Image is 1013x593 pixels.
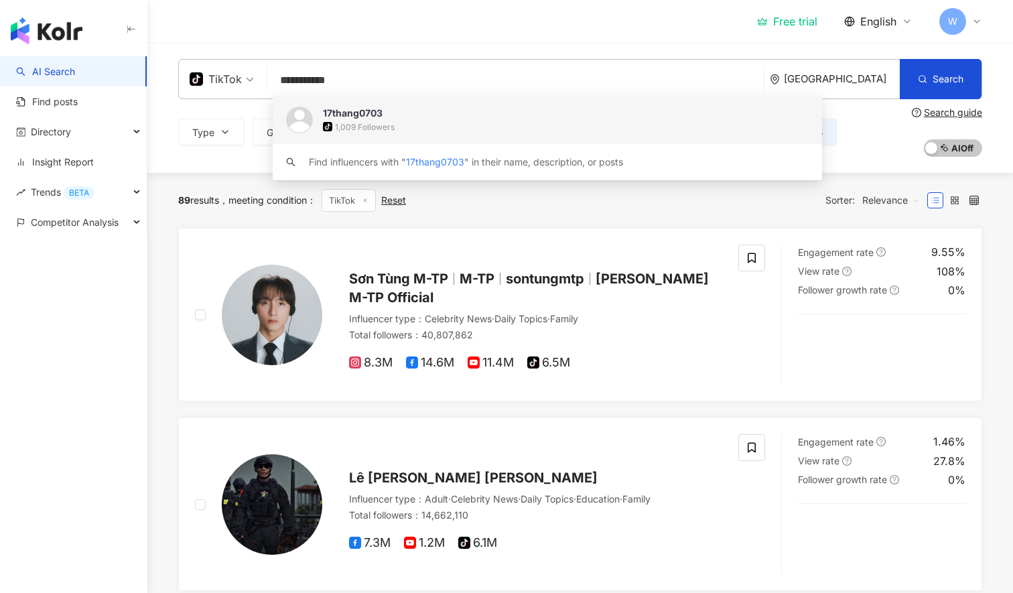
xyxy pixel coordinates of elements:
[911,330,965,385] img: post-image
[798,436,874,448] span: Engagement rate
[854,520,908,574] img: post-image
[798,455,839,466] span: View rate
[16,65,75,78] a: searchAI Search
[222,265,322,365] img: KOL Avatar
[219,194,316,206] span: meeting condition ：
[506,271,584,287] span: sontungmtp
[190,68,242,90] div: TikTok
[931,245,965,259] div: 9.55%
[468,356,514,370] span: 11.4M
[31,207,119,237] span: Competitor Analysis
[309,155,623,170] div: Find influencers with " " in their name, description, or posts
[460,271,494,287] span: M-TP
[911,520,965,574] img: post-image
[757,15,817,28] a: Free trial
[178,195,219,206] div: results
[16,155,94,169] a: Insight Report
[31,117,71,147] span: Directory
[425,493,448,505] span: Adult
[825,190,927,211] div: Sorter:
[900,59,982,99] button: Search
[798,330,852,385] img: post-image
[349,328,722,342] div: Total followers ： 40,807,862
[64,186,94,200] div: BETA
[933,434,965,449] div: 1.46%
[770,74,780,84] span: environment
[381,195,406,206] div: Reset
[933,454,965,468] div: 27.8%
[253,119,329,145] button: Gender
[550,313,578,324] span: Family
[404,536,445,550] span: 1.2M
[16,95,78,109] a: Find posts
[406,156,464,168] span: 17thang0703
[798,520,852,574] img: post-image
[349,312,722,326] div: Influencer type ：
[576,493,620,505] span: Education
[178,417,982,591] a: KOL AvatarLê [PERSON_NAME] [PERSON_NAME]Influencer type：Adult·Celebrity News·Daily Topics·Educati...
[349,271,709,306] span: [PERSON_NAME] M-TP Official
[876,437,886,446] span: question-circle
[349,271,448,287] span: Sơn Tùng M-TP
[494,313,547,324] span: Daily Topics
[323,107,383,120] div: 17thang0703
[798,265,839,277] span: View rate
[349,470,598,486] span: Lê [PERSON_NAME] [PERSON_NAME]
[425,313,492,324] span: Celebrity News
[798,284,887,295] span: Follower growth rate
[890,285,899,295] span: question-circle
[11,17,82,44] img: logo
[912,108,921,117] span: question-circle
[798,474,887,485] span: Follower growth rate
[620,493,622,505] span: ·
[933,74,963,84] span: Search
[448,493,451,505] span: ·
[948,14,957,29] span: W
[267,127,299,138] span: Gender
[937,264,965,279] div: 108%
[458,536,497,550] span: 6.1M
[286,107,313,133] img: KOL Avatar
[335,121,395,133] div: 1,009 Followers
[842,456,852,466] span: question-circle
[862,190,920,211] span: Relevance
[349,492,722,506] div: Influencer type ：
[860,14,896,29] span: English
[842,267,852,276] span: question-circle
[948,472,965,487] div: 0%
[890,475,899,484] span: question-circle
[16,188,25,197] span: rise
[349,536,391,550] span: 7.3M
[322,189,376,212] span: TikTok
[527,356,570,370] span: 6.5M
[521,493,573,505] span: Daily Topics
[547,313,550,324] span: ·
[31,177,94,207] span: Trends
[349,356,393,370] span: 8.3M
[854,330,908,385] img: post-image
[222,454,322,555] img: KOL Avatar
[622,493,651,505] span: Family
[573,493,576,505] span: ·
[798,247,874,258] span: Engagement rate
[178,228,982,401] a: KOL AvatarSơn Tùng M-TPM-TPsontungmtp[PERSON_NAME] M-TP OfficialInfluencer type：Celebrity News·Da...
[178,194,190,206] span: 89
[876,247,886,257] span: question-circle
[948,283,965,298] div: 0%
[784,73,900,84] div: [GEOGRAPHIC_DATA]
[492,313,494,324] span: ·
[349,509,722,522] div: Total followers ： 14,662,110
[451,493,518,505] span: Celebrity News
[406,356,454,370] span: 14.6M
[192,127,214,138] span: Type
[286,157,295,167] span: search
[178,119,245,145] button: Type
[518,493,521,505] span: ·
[924,107,982,118] div: Search guide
